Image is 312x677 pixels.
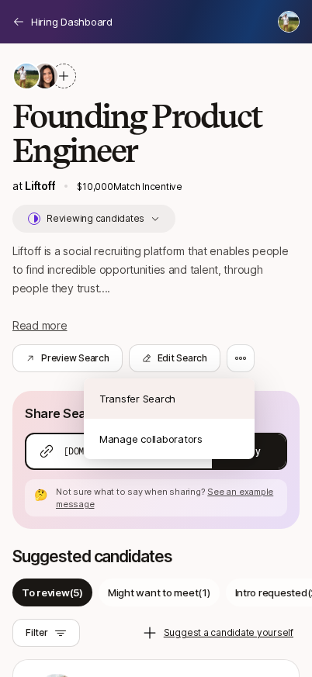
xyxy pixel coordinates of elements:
[129,344,220,372] button: Edit Search
[22,585,83,600] p: To review ( 5 )
[12,205,175,233] button: Reviewing candidates
[33,64,57,88] img: 71d7b91d_d7cb_43b4_a7ea_a9b2f2cc6e03.jpg
[25,403,147,423] p: Share Search via link
[278,11,300,33] button: Tyler Kieft
[12,344,123,372] button: Preview Search
[12,99,300,168] h2: Founding Product Engineer
[279,12,299,32] img: Tyler Kieft
[12,547,300,566] p: Suggested candidates
[77,180,300,194] p: $10,000 Match Incentive
[31,14,113,29] p: Hiring Dashboard
[164,626,293,640] p: Suggest a candidate yourself
[14,64,39,88] img: 23676b67_9673_43bb_8dff_2aeac9933bfb.jpg
[108,585,210,600] p: Might want to meet ( 1 )
[84,419,255,459] div: Manage collaborators
[12,242,300,298] p: Liftoff is a social recruiting platform that enables people to find incredible opportunities and ...
[12,177,55,195] p: at
[25,179,55,192] a: Liftoff
[64,442,153,461] span: [DOMAIN_NAME][URL]
[84,378,255,419] div: Transfer Search
[12,619,80,647] button: Filter
[12,319,67,332] span: Read more
[56,485,281,510] p: Not sure what to say when sharing?
[31,485,50,504] div: 🤔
